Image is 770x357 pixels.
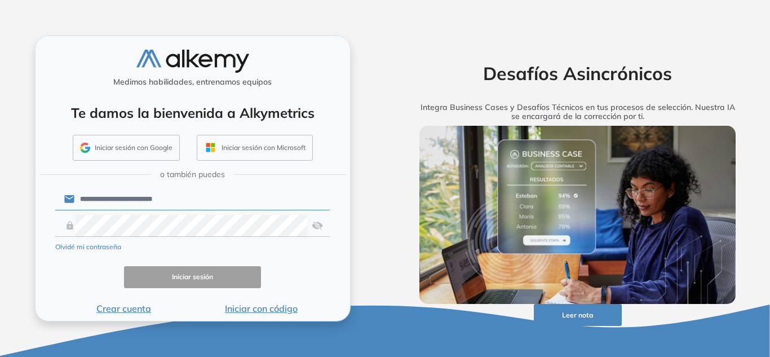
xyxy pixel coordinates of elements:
[80,143,90,153] img: GMAIL_ICON
[402,103,754,122] h5: Integra Business Cases y Desafíos Técnicos en tus procesos de selección. Nuestra IA se encargará ...
[192,302,330,315] button: Iniciar con código
[402,63,754,84] h2: Desafíos Asincrónicos
[124,266,262,288] button: Iniciar sesión
[197,135,313,161] button: Iniciar sesión con Microsoft
[73,135,180,161] button: Iniciar sesión con Google
[312,215,323,236] img: asd
[50,105,335,121] h4: Te damos la bienvenida a Alkymetrics
[136,50,249,73] img: logo-alkemy
[419,126,736,304] img: img-more-info
[534,304,622,326] button: Leer nota
[55,302,193,315] button: Crear cuenta
[40,77,346,87] h5: Medimos habilidades, entrenamos equipos
[160,169,225,180] span: o también puedes
[55,242,121,252] button: Olvidé mi contraseña
[204,141,217,154] img: OUTLOOK_ICON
